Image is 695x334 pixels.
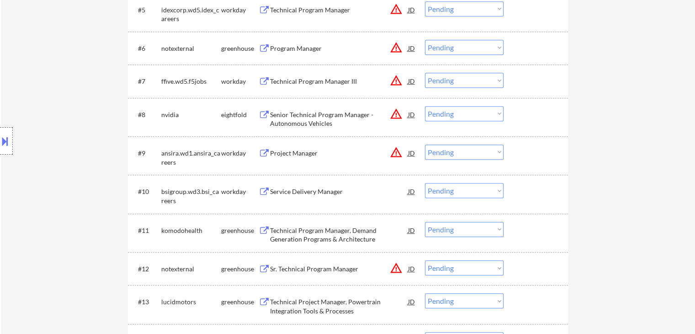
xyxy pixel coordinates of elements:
[221,77,259,86] div: workday
[221,44,259,53] div: greenhouse
[390,146,403,159] button: warning_amber
[407,40,416,56] div: JD
[270,110,408,128] div: Senior Technical Program Manager - Autonomous Vehicles
[390,262,403,275] button: warning_amber
[138,226,154,235] div: #11
[161,110,221,119] div: nvidia
[161,226,221,235] div: komodohealth
[138,5,154,15] div: #5
[407,222,416,238] div: JD
[270,5,408,15] div: Technical Program Manager
[407,260,416,277] div: JD
[161,44,221,53] div: notexternal
[138,44,154,53] div: #6
[407,293,416,310] div: JD
[270,77,408,86] div: Technical Program Manager III
[407,73,416,89] div: JD
[138,297,154,307] div: #13
[390,41,403,54] button: warning_amber
[270,264,408,274] div: Sr. Technical Program Manager
[270,149,408,158] div: Project Manager
[221,110,259,119] div: eightfold
[407,183,416,199] div: JD
[407,145,416,161] div: JD
[221,187,259,196] div: workday
[221,149,259,158] div: workday
[270,297,408,315] div: Technical Project Manager, Powertrain Integration Tools & Processes
[161,297,221,307] div: lucidmotors
[221,5,259,15] div: workday
[161,264,221,274] div: notexternal
[390,74,403,87] button: warning_amber
[138,264,154,274] div: #12
[161,149,221,167] div: ansira.wd1.ansira_careers
[270,44,408,53] div: Program Manager
[161,77,221,86] div: ffive.wd5.f5jobs
[390,3,403,16] button: warning_amber
[161,187,221,205] div: bsigroup.wd3.bsi_careers
[221,297,259,307] div: greenhouse
[270,226,408,244] div: Technical Program Manager, Demand Generation Programs & Architecture
[407,106,416,123] div: JD
[407,1,416,18] div: JD
[161,5,221,23] div: idexcorp.wd5.idex_careers
[221,264,259,274] div: greenhouse
[270,187,408,196] div: Service Delivery Manager
[390,108,403,120] button: warning_amber
[221,226,259,235] div: greenhouse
